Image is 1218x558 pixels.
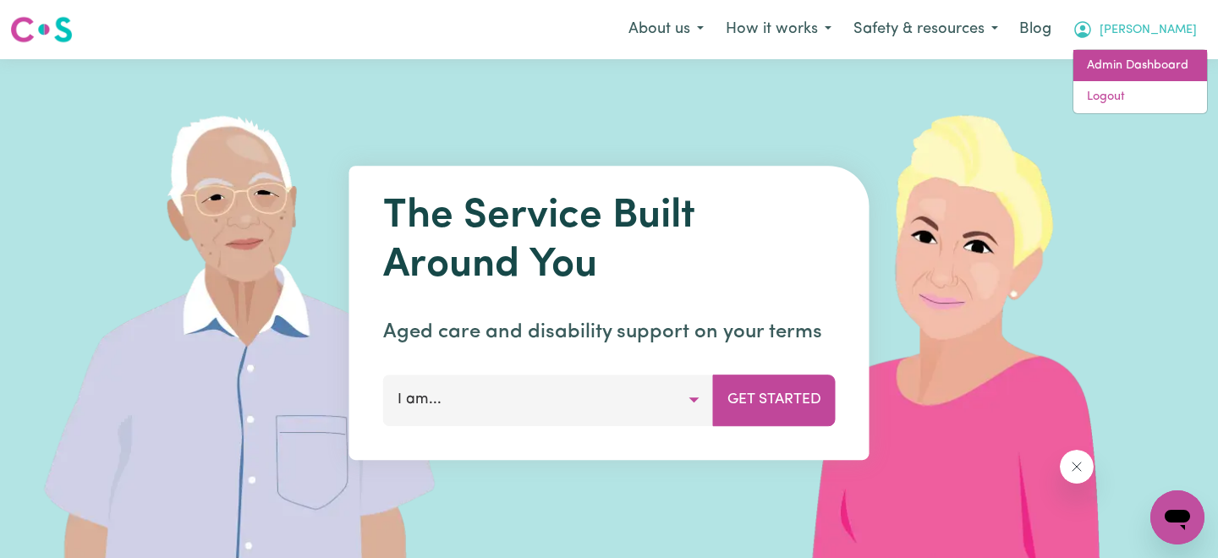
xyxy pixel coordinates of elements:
p: Aged care and disability support on your terms [383,317,836,347]
button: About us [617,12,715,47]
a: Careseekers logo [10,10,73,49]
div: My Account [1073,49,1208,114]
iframe: Button to launch messaging window [1150,490,1204,544]
iframe: Close message [1060,450,1094,484]
button: Get Started [713,375,836,425]
img: Careseekers logo [10,14,73,45]
button: Safety & resources [842,12,1009,47]
h1: The Service Built Around You [383,193,836,290]
a: Blog [1009,11,1062,48]
button: How it works [715,12,842,47]
a: Logout [1073,81,1207,113]
button: My Account [1062,12,1208,47]
span: Need any help? [10,12,102,25]
span: [PERSON_NAME] [1100,21,1197,40]
button: I am... [383,375,714,425]
a: Admin Dashboard [1073,50,1207,82]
